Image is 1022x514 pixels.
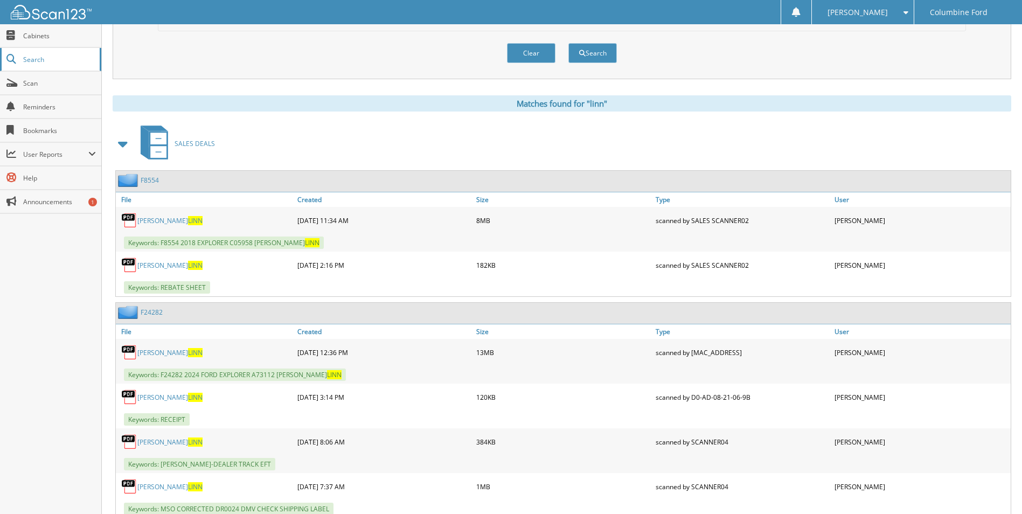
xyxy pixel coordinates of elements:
[832,476,1011,497] div: [PERSON_NAME]
[295,324,474,339] a: Created
[568,43,617,63] button: Search
[188,482,203,491] span: LINN
[295,192,474,207] a: Created
[23,102,96,112] span: Reminders
[474,386,652,408] div: 120KB
[124,281,210,294] span: Keywords: REBATE SHEET
[188,216,203,225] span: LINN
[116,324,295,339] a: File
[188,437,203,447] span: LINN
[653,431,832,453] div: scanned by SCANNER04
[137,482,203,491] a: [PERSON_NAME]LINN
[653,210,832,231] div: scanned by SALES SCANNER02
[295,386,474,408] div: [DATE] 3:14 PM
[653,324,832,339] a: Type
[88,198,97,206] div: 1
[23,150,88,159] span: User Reports
[295,431,474,453] div: [DATE] 8:06 AM
[474,342,652,363] div: 13MB
[124,413,190,426] span: Keywords: RECEIPT
[118,173,141,187] img: folder2.png
[23,197,96,206] span: Announcements
[188,348,203,357] span: LINN
[474,476,652,497] div: 1MB
[653,254,832,276] div: scanned by SALES SCANNER02
[141,308,163,317] a: F24282
[474,254,652,276] div: 182KB
[653,342,832,363] div: scanned by [MAC_ADDRESS]
[295,210,474,231] div: [DATE] 11:34 AM
[121,257,137,273] img: PDF.png
[23,31,96,40] span: Cabinets
[832,431,1011,453] div: [PERSON_NAME]
[188,393,203,402] span: LINN
[832,210,1011,231] div: [PERSON_NAME]
[653,476,832,497] div: scanned by SCANNER04
[137,393,203,402] a: [PERSON_NAME]LINN
[832,386,1011,408] div: [PERSON_NAME]
[124,237,324,249] span: Keywords: F8554 2018 EXPLORER C05958 [PERSON_NAME]
[113,95,1011,112] div: Matches found for "linn"
[121,434,137,450] img: PDF.png
[295,342,474,363] div: [DATE] 12:36 PM
[474,192,652,207] a: Size
[121,212,137,228] img: PDF.png
[175,139,215,148] span: SALES DEALS
[137,216,203,225] a: [PERSON_NAME]LINN
[968,462,1022,514] iframe: Chat Widget
[474,431,652,453] div: 384KB
[137,437,203,447] a: [PERSON_NAME]LINN
[23,79,96,88] span: Scan
[23,126,96,135] span: Bookmarks
[474,324,652,339] a: Size
[23,55,94,64] span: Search
[137,348,203,357] a: [PERSON_NAME]LINN
[141,176,159,185] a: F8554
[124,369,346,381] span: Keywords: F24282 2024 FORD EXPLORER A73112 [PERSON_NAME]
[653,386,832,408] div: scanned by D0-AD-08-21-06-9B
[116,192,295,207] a: File
[121,389,137,405] img: PDF.png
[653,192,832,207] a: Type
[23,173,96,183] span: Help
[118,305,141,319] img: folder2.png
[832,324,1011,339] a: User
[930,9,988,16] span: Columbine Ford
[134,122,215,165] a: SALES DEALS
[124,458,275,470] span: Keywords: [PERSON_NAME]-DEALER TRACK EFT
[832,192,1011,207] a: User
[828,9,888,16] span: [PERSON_NAME]
[305,238,319,247] span: LINN
[295,476,474,497] div: [DATE] 7:37 AM
[507,43,555,63] button: Clear
[11,5,92,19] img: scan123-logo-white.svg
[121,344,137,360] img: PDF.png
[295,254,474,276] div: [DATE] 2:16 PM
[832,254,1011,276] div: [PERSON_NAME]
[327,370,342,379] span: LINN
[137,261,203,270] a: [PERSON_NAME]LINN
[121,478,137,495] img: PDF.png
[832,342,1011,363] div: [PERSON_NAME]
[188,261,203,270] span: LINN
[474,210,652,231] div: 8MB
